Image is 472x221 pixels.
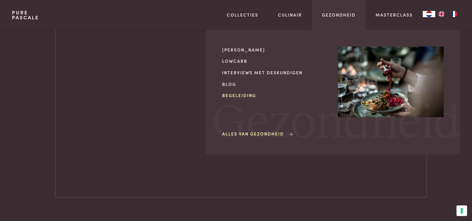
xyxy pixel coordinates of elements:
[222,69,328,76] a: Interviews met deskundigen
[222,130,294,137] a: Alles van Gezondheid
[423,11,435,17] div: Language
[222,47,328,53] a: [PERSON_NAME]
[435,11,448,17] a: EN
[222,92,328,99] a: Begeleiding
[222,58,328,64] a: Lowcarb
[456,205,467,216] button: Uw voorkeuren voor toestemming voor trackingtechnologieën
[376,12,413,18] a: Masterclass
[435,11,460,17] ul: Language list
[278,12,302,18] a: Culinair
[423,11,460,17] aside: Language selected: Nederlands
[227,12,258,18] a: Collecties
[338,47,444,117] img: Gezondheid
[12,10,39,20] a: PurePascale
[322,12,356,18] a: Gezondheid
[222,81,328,87] a: Blog
[423,11,435,17] a: NL
[212,100,461,147] span: Gezondheid
[448,11,460,17] a: FR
